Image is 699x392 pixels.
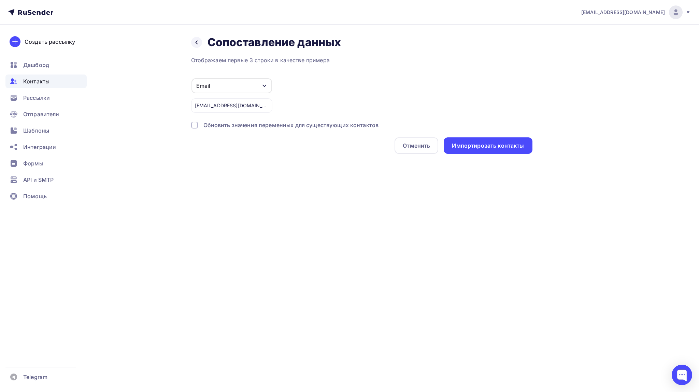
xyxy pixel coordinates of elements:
span: Telegram [23,373,47,381]
a: Контакты [5,75,87,88]
a: Дашборд [5,58,87,72]
span: Помощь [23,192,47,200]
h2: Сопоставление данных [208,36,341,49]
div: Обновить значения переменных для существующих контактов [203,121,379,129]
div: Создать рассылку [25,38,75,46]
span: Формы [23,159,43,167]
span: Контакты [23,77,49,85]
span: Шаблоны [23,126,49,135]
div: Email [196,82,210,90]
div: Импортировать контакты [452,142,524,150]
a: Рассылки [5,91,87,105]
span: Интеграции [23,143,56,151]
span: API и SMTP [23,176,54,184]
div: Отменить [403,141,430,150]
button: Email [191,78,272,94]
div: [EMAIL_ADDRESS][DOMAIN_NAME] [191,98,272,113]
a: Шаблоны [5,124,87,137]
span: Рассылки [23,94,50,102]
a: [EMAIL_ADDRESS][DOMAIN_NAME] [581,5,691,19]
a: Формы [5,157,87,170]
span: Отправители [23,110,59,118]
span: [EMAIL_ADDRESS][DOMAIN_NAME] [581,9,665,16]
span: Дашборд [23,61,49,69]
div: Отображаем первые 3 строки в качестве примера [191,56,532,64]
a: Отправители [5,107,87,121]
